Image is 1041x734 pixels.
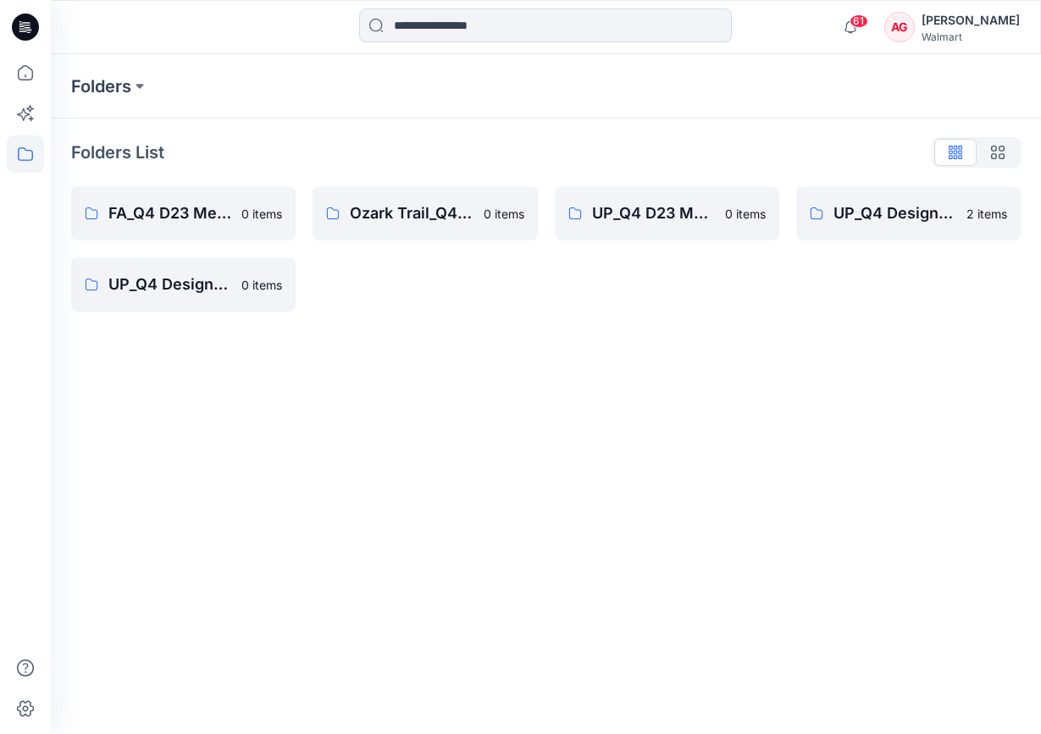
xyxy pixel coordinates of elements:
[313,186,537,240] a: Ozark Trail_Q4 D23 Men's Outdoor0 items
[592,201,715,225] p: UP_Q4 D23 Mens Outerwear
[71,186,296,240] a: FA_Q4 D23 Mens Outerwear0 items
[833,201,956,225] p: UP_Q4 Designs D24 Boys Outerwear
[108,273,231,296] p: UP_Q4 Designs D33 Girls Outerwear
[796,186,1021,240] a: UP_Q4 Designs D24 Boys Outerwear2 items
[922,10,1020,30] div: [PERSON_NAME]
[108,201,231,225] p: FA_Q4 D23 Mens Outerwear
[922,30,1020,43] div: Walmart
[966,205,1007,223] p: 2 items
[484,205,524,223] p: 0 items
[241,205,282,223] p: 0 items
[71,140,164,165] p: Folders List
[555,186,779,240] a: UP_Q4 D23 Mens Outerwear0 items
[850,14,868,28] span: 61
[725,205,766,223] p: 0 items
[71,257,296,312] a: UP_Q4 Designs D33 Girls Outerwear0 items
[350,201,473,225] p: Ozark Trail_Q4 D23 Men's Outdoor
[884,12,915,42] div: AG
[241,276,282,294] p: 0 items
[71,75,131,98] a: Folders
